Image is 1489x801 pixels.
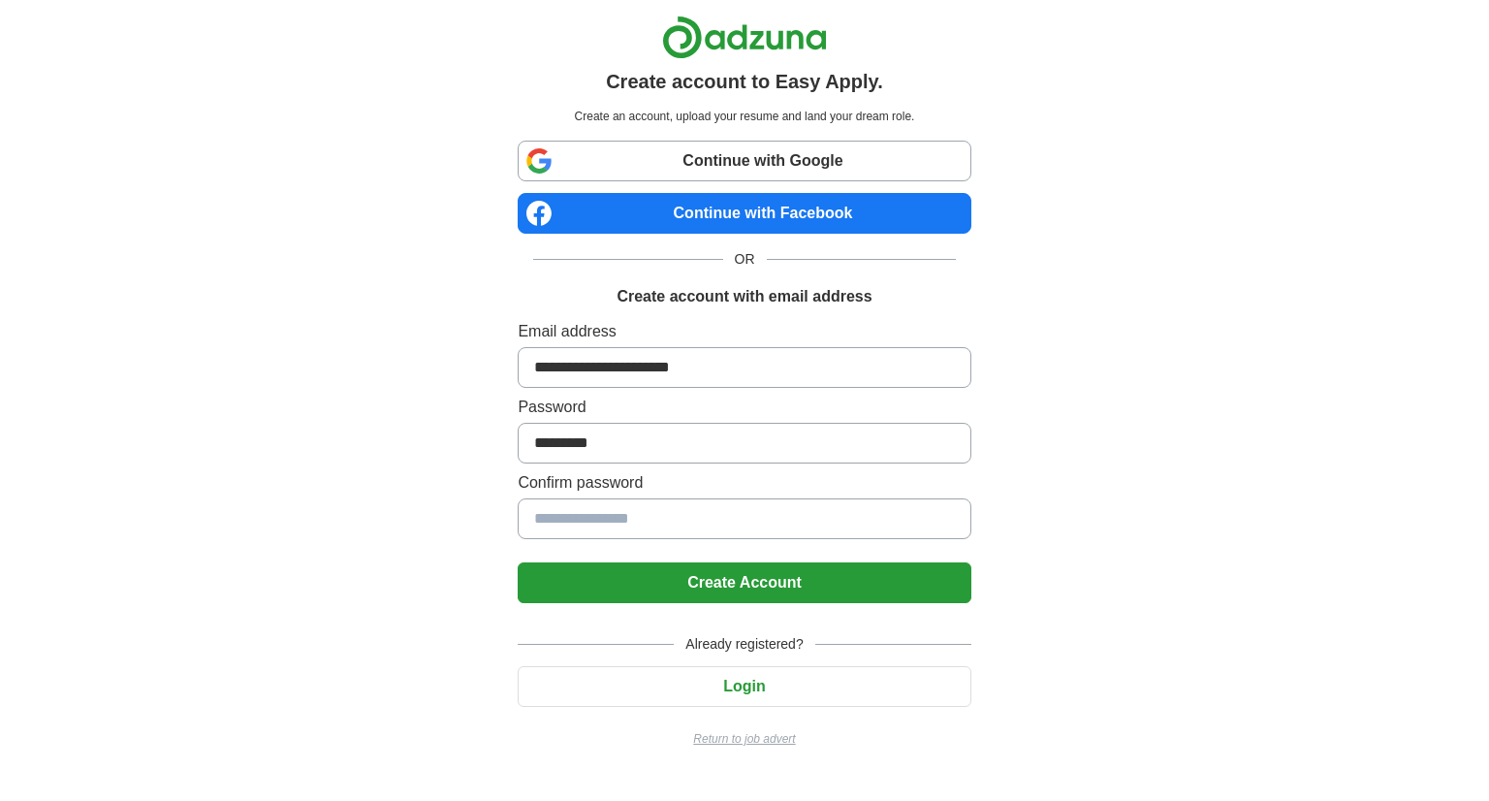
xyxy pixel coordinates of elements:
[522,108,966,125] p: Create an account, upload your resume and land your dream role.
[518,141,970,181] a: Continue with Google
[518,396,970,419] label: Password
[518,471,970,495] label: Confirm password
[723,249,767,270] span: OR
[518,678,970,694] a: Login
[518,562,970,603] button: Create Account
[518,320,970,343] label: Email address
[518,193,970,234] a: Continue with Facebook
[518,666,970,707] button: Login
[674,634,814,655] span: Already registered?
[606,67,883,96] h1: Create account to Easy Apply.
[518,730,970,748] a: Return to job advert
[617,285,871,308] h1: Create account with email address
[662,16,827,59] img: Adzuna logo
